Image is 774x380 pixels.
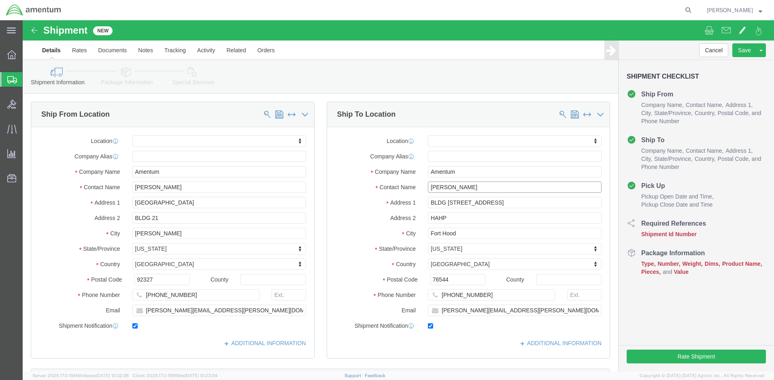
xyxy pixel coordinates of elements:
[96,373,129,378] span: [DATE] 10:32:38
[365,373,385,378] a: Feedback
[707,6,753,15] span: Kurt Archuleta
[185,373,217,378] span: [DATE] 10:23:34
[640,372,764,379] span: Copyright © [DATE]-[DATE] Agistix Inc., All Rights Reserved
[6,4,62,16] img: logo
[32,373,129,378] span: Server: 2025.17.0-1194904eeae
[132,373,217,378] span: Client: 2025.17.0-159f9de
[23,20,774,371] iframe: FS Legacy Container
[344,373,365,378] a: Support
[706,5,763,15] button: [PERSON_NAME]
